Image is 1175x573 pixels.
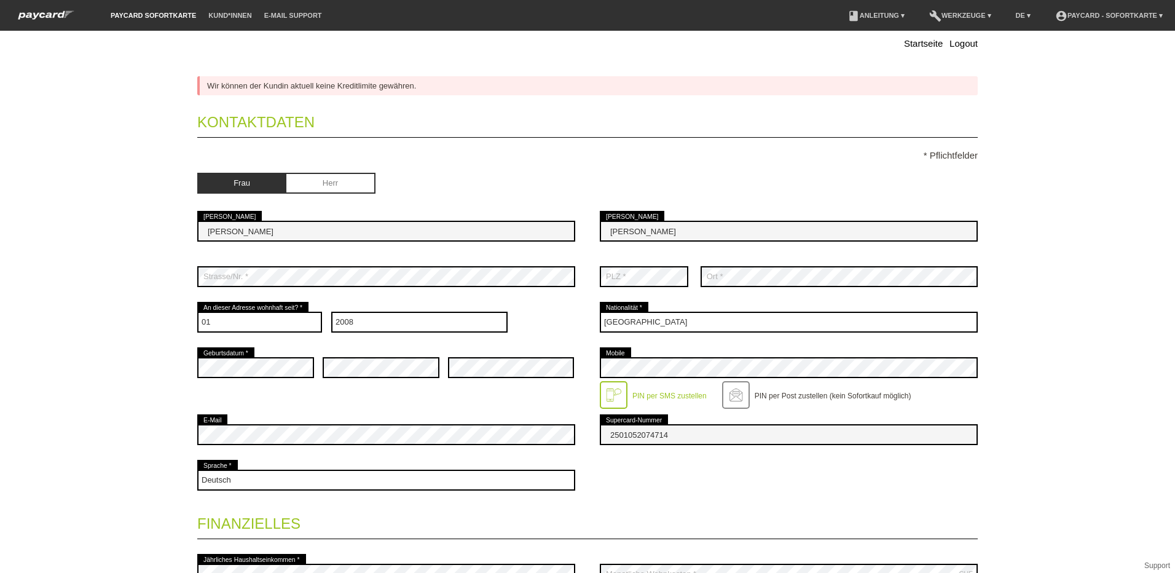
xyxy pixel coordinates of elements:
[197,150,978,160] p: * Pflichtfelder
[1049,12,1169,19] a: account_circlepaycard - Sofortkarte ▾
[923,12,997,19] a: buildWerkzeuge ▾
[197,503,978,539] legend: Finanzielles
[949,38,978,49] a: Logout
[197,101,978,138] legend: Kontaktdaten
[12,14,80,23] a: paycard Sofortkarte
[1055,10,1067,22] i: account_circle
[632,392,707,400] label: PIN per SMS zustellen
[904,38,943,49] a: Startseite
[104,12,202,19] a: paycard Sofortkarte
[12,9,80,22] img: paycard Sofortkarte
[755,392,911,400] label: PIN per Post zustellen (kein Sofortkauf möglich)
[1144,561,1170,570] a: Support
[1010,12,1037,19] a: DE ▾
[841,12,911,19] a: bookAnleitung ▾
[202,12,257,19] a: Kund*innen
[197,76,978,95] div: Wir können der Kundin aktuell keine Kreditlimite gewähren.
[847,10,860,22] i: book
[929,10,941,22] i: build
[258,12,328,19] a: E-Mail Support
